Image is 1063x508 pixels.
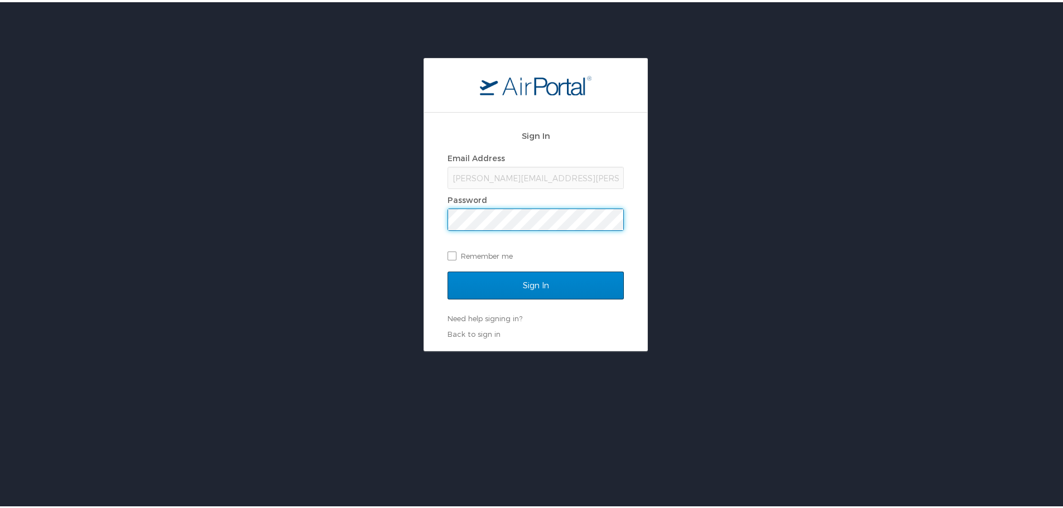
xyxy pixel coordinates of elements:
[448,193,487,202] label: Password
[448,312,522,321] a: Need help signing in?
[480,73,591,93] img: logo
[448,151,505,161] label: Email Address
[448,127,624,140] h2: Sign In
[448,269,624,297] input: Sign In
[448,245,624,262] label: Remember me
[448,327,501,336] a: Back to sign in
